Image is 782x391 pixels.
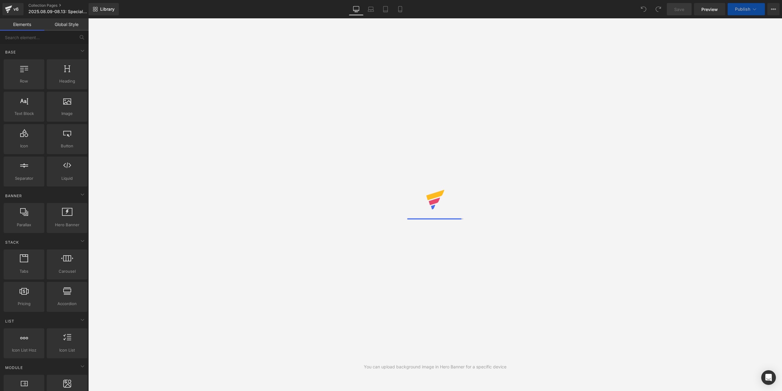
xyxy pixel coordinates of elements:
[349,3,364,15] a: Desktop
[735,7,750,12] span: Publish
[2,3,24,15] a: v6
[767,3,780,15] button: More
[49,143,86,149] span: Button
[28,9,87,14] span: 2025.08.09-08.13: Special Season Massive Sale
[364,3,378,15] a: Laptop
[12,5,20,13] div: v6
[44,18,89,31] a: Global Style
[49,175,86,182] span: Liquid
[393,3,407,15] a: Mobile
[728,3,765,15] button: Publish
[49,110,86,117] span: Image
[701,6,718,13] span: Preview
[5,268,42,275] span: Tabs
[49,78,86,84] span: Heading
[5,365,24,371] span: Module
[28,3,99,8] a: Collection Pages
[49,268,86,275] span: Carousel
[5,222,42,228] span: Parallax
[5,78,42,84] span: Row
[364,363,506,370] div: You can upload background image in Hero Banner for a specific device
[5,318,15,324] span: List
[378,3,393,15] a: Tablet
[5,347,42,353] span: Icon List Hoz
[694,3,725,15] a: Preview
[5,193,23,199] span: Banner
[5,49,16,55] span: Base
[100,6,115,12] span: Library
[674,6,684,13] span: Save
[638,3,650,15] button: Undo
[49,301,86,307] span: Accordion
[761,370,776,385] div: Open Intercom Messenger
[5,301,42,307] span: Pricing
[49,347,86,353] span: Icon List
[49,222,86,228] span: Hero Banner
[652,3,664,15] button: Redo
[89,3,119,15] a: New Library
[5,175,42,182] span: Separator
[5,110,42,117] span: Text Block
[5,143,42,149] span: Icon
[5,239,20,245] span: Stack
